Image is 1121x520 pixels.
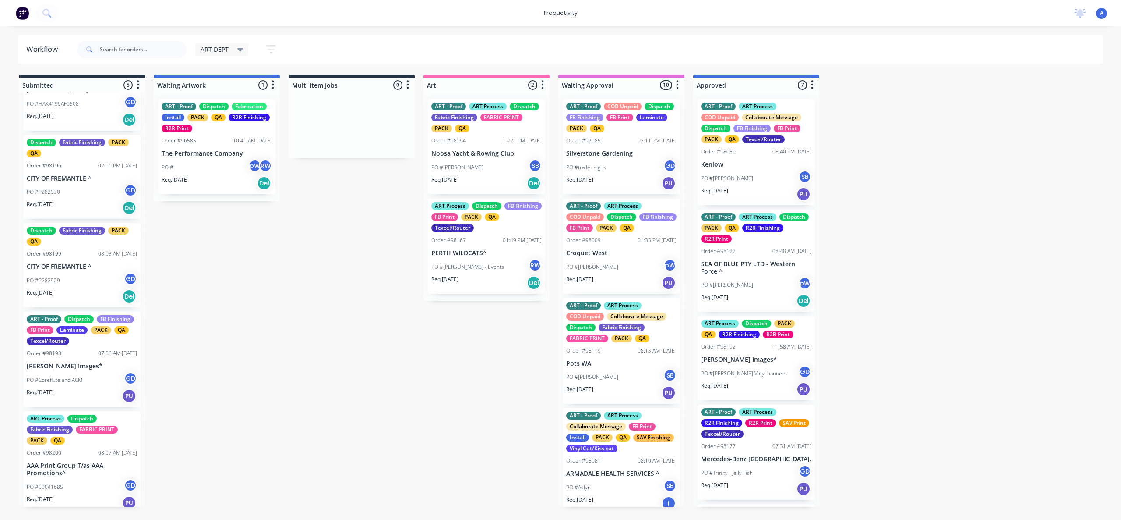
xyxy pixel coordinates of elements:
[122,496,136,510] div: PU
[527,176,541,190] div: Del
[701,320,739,328] div: ART Process
[772,442,811,450] div: 07:31 AM [DATE]
[122,289,136,303] div: Del
[27,79,137,94] p: Department of Justice [GEOGRAPHIC_DATA]
[566,470,677,477] p: ARMADALE HEALTH SERVICES ^
[774,320,795,328] div: PACK
[27,289,54,297] p: Req. [DATE]
[566,164,606,171] p: PO #trailer signs
[97,315,134,323] div: FB Finishing
[798,465,811,478] div: GD
[701,103,736,110] div: ART - Proof
[797,187,811,201] div: PU
[638,137,677,145] div: 02:11 PM [DATE]
[27,200,54,208] p: Req. [DATE]
[566,373,618,381] p: PO #[PERSON_NAME]
[431,263,504,271] p: PO #[PERSON_NAME] - Events
[431,150,542,157] p: Noosa Yacht & Rowing Club
[162,150,272,157] p: The Performance Company
[27,376,82,384] p: PO #Coreflute and ACM
[162,176,189,184] p: Req. [DATE]
[27,175,137,182] p: CITY OF FREMANTLE ^
[592,434,613,442] div: PACK
[27,462,137,477] p: AAA Print Group T/as AAA Promotions^
[566,412,601,420] div: ART - Proof
[774,125,800,132] div: FB Print
[431,275,458,283] p: Req. [DATE]
[114,326,129,334] div: QA
[701,343,736,351] div: Order #98192
[701,430,744,438] div: Texcel/Router
[563,199,680,294] div: ART - ProofART ProcessCOD UnpaidDispatchFB FinishingFB PrintPACKQAOrder #9800901:33 PM [DATE]Croq...
[662,386,676,400] div: PU
[611,335,632,342] div: PACK
[566,275,593,283] p: Req. [DATE]
[566,224,593,232] div: FB Print
[158,99,275,194] div: ART - ProofDispatchFabricationInstallPACKQAR2R FinishingR2R PrintOrder #9658510:41 AM [DATE]The P...
[629,423,656,431] div: FB Print
[701,356,811,363] p: [PERSON_NAME] Images*
[431,176,458,184] p: Req. [DATE]
[563,99,680,194] div: ART - ProofCOD UnpaidDispatchFB FinishingFB PrintLaminatePACKQAOrder #9798502:11 PM [DATE]Silvers...
[428,99,545,194] div: ART - ProofART ProcessDispatchFabric FinishingFABRIC PRINTPACKQAOrder #9819412:21 PM [DATE]Noosa ...
[701,224,722,232] div: PACK
[606,114,633,121] div: FB Print
[663,259,677,272] div: pW
[745,419,776,427] div: R2R Print
[259,159,272,172] div: RW
[701,148,736,156] div: Order #98080
[663,479,677,492] div: SB
[566,324,596,331] div: Dispatch
[566,457,601,465] div: Order #98081
[798,170,811,183] div: SB
[98,162,137,170] div: 02:16 PM [DATE]
[211,114,226,121] div: QA
[719,331,760,338] div: R2R Finishing
[739,103,776,110] div: ART Process
[428,199,545,294] div: ART ProcessDispatchFB FinishingFB PrintPACKQATexcel/RouterOrder #9816701:49 PM [DATE]PERTH WILDCA...
[455,125,469,132] div: QA
[604,412,642,420] div: ART Process
[461,213,482,221] div: PACK
[566,423,626,431] div: Collaborate Message
[431,103,466,110] div: ART - Proof
[638,347,677,355] div: 08:15 AM [DATE]
[27,449,61,457] div: Order #98200
[566,114,603,121] div: FB Finishing
[701,175,753,182] p: PO #[PERSON_NAME]
[469,103,507,110] div: ART Process
[739,213,776,221] div: ART Process
[431,249,542,257] p: PERTH WILDCATS^
[566,202,601,210] div: ART - Proof
[124,372,137,385] div: GD
[596,224,617,232] div: PACK
[27,388,54,396] p: Req. [DATE]
[27,337,69,345] div: Texcel/Router
[124,184,137,197] div: GD
[233,137,272,145] div: 10:41 AM [DATE]
[27,150,41,157] div: QA
[701,370,787,378] p: PO #[PERSON_NAME] Vinyl banners
[566,302,601,310] div: ART - Proof
[742,135,785,143] div: Texcel/Router
[232,103,267,110] div: Fabrication
[698,405,815,500] div: ART - ProofART ProcessR2R FinishingR2R PrintSAV PrintTexcel/RouterOrder #9817707:31 AM [DATE]Merc...
[701,469,753,477] p: PO #Trinity - Jelly Fish
[698,316,815,400] div: ART ProcessDispatchPACKQAR2R FinishingR2R PrintOrder #9819211:58 AM [DATE][PERSON_NAME] Images*PO...
[701,187,728,195] p: Req. [DATE]
[616,434,630,442] div: QA
[472,202,501,210] div: Dispatch
[701,235,732,243] div: R2R Print
[636,114,667,121] div: Laminate
[563,408,680,514] div: ART - ProofART ProcessCollaborate MessageFB PrintInstallPACKQASAV FinishingVinyl Cut/Kiss cutOrde...
[701,161,811,168] p: Kenlow
[431,125,452,132] div: PACK
[701,135,722,143] div: PACK
[510,103,539,110] div: Dispatch
[725,224,739,232] div: QA
[798,277,811,290] div: pW
[529,259,542,272] div: RW
[662,176,676,190] div: PU
[566,103,601,110] div: ART - Proof
[124,272,137,285] div: GD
